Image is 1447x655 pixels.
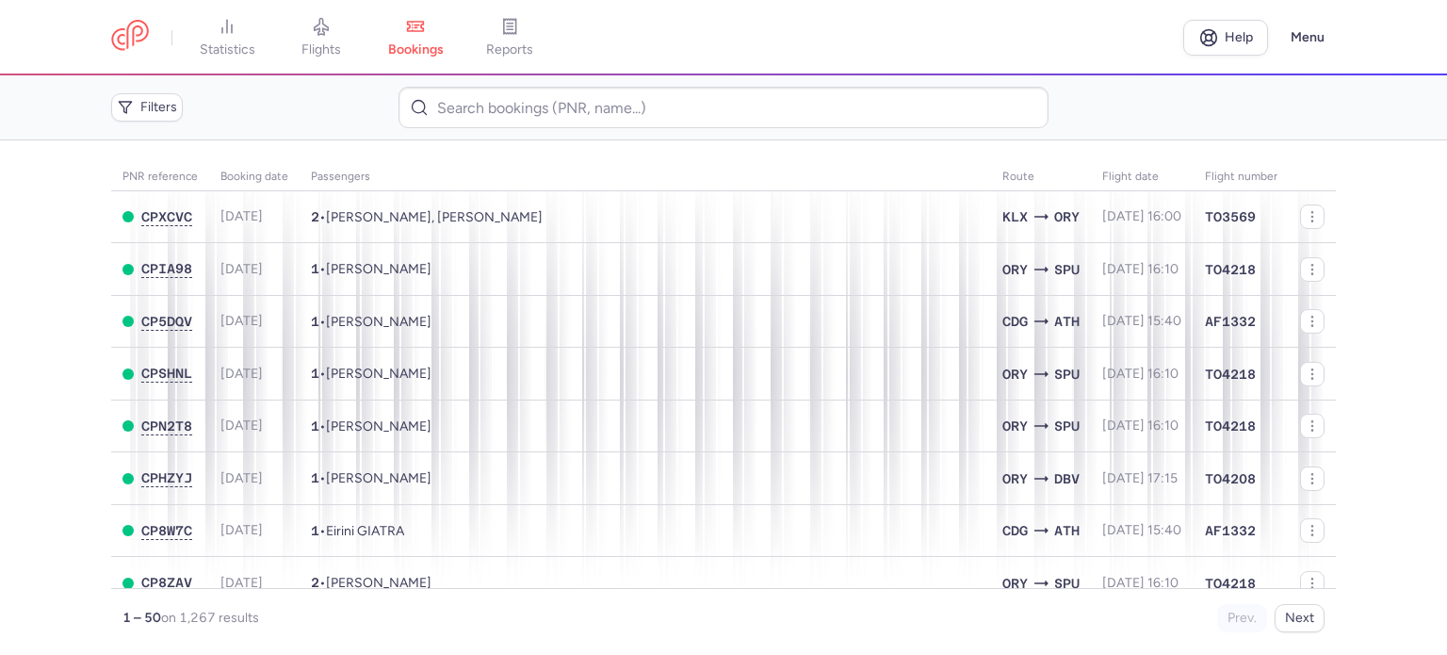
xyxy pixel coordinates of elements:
[1002,573,1028,594] span: ORY
[1205,260,1256,279] span: TO4218
[311,418,319,434] span: 1
[220,208,263,224] span: [DATE]
[1279,20,1336,56] button: Menu
[1102,522,1181,538] span: [DATE] 15:40
[388,41,444,58] span: bookings
[220,418,263,434] span: [DATE]
[1102,261,1179,277] span: [DATE] 16:10
[311,261,431,277] span: •
[311,261,319,276] span: 1
[326,470,431,486] span: Steven PAYAN
[1002,416,1028,436] span: ORY
[1225,30,1253,44] span: Help
[141,366,192,382] button: CPSHNL
[301,41,341,58] span: flights
[326,261,431,277] span: Renato RADULIC
[1002,468,1028,489] span: ORY
[141,575,192,591] button: CP8ZAV
[200,41,255,58] span: statistics
[991,163,1091,191] th: Route
[1054,520,1080,541] span: ATH
[1102,366,1179,382] span: [DATE] 16:10
[141,523,192,538] span: CP8W7C
[161,610,259,626] span: on 1,267 results
[111,163,209,191] th: PNR reference
[141,470,192,486] button: CPHZYJ
[463,17,557,58] a: reports
[1054,468,1080,489] span: DBV
[1205,207,1256,226] span: TO3569
[209,163,300,191] th: Booking date
[311,314,431,330] span: •
[141,523,192,539] button: CP8W7C
[1205,521,1256,540] span: AF1332
[311,575,431,591] span: •
[1205,365,1256,384] span: TO4218
[1205,574,1256,593] span: TO4218
[1102,313,1181,329] span: [DATE] 15:40
[326,366,431,382] span: Arthur CARVALHO
[1102,575,1179,591] span: [DATE] 16:10
[1002,520,1028,541] span: CDG
[1217,604,1267,632] button: Prev.
[1183,20,1268,56] a: Help
[311,209,543,225] span: •
[220,313,263,329] span: [DATE]
[141,470,192,485] span: CPHZYJ
[1102,418,1179,434] span: [DATE] 16:10
[398,87,1048,128] input: Search bookings (PNR, name...)
[111,20,149,55] a: CitizenPlane red outlined logo
[1002,364,1028,385] span: ORY
[1205,312,1256,331] span: AF1332
[1054,364,1080,385] span: SPU
[111,93,183,122] button: Filters
[311,366,431,382] span: •
[1194,163,1289,191] th: Flight number
[141,418,192,434] span: CPN2T8
[311,523,319,538] span: 1
[326,209,543,225] span: Derek BARBOLLA, Carla BOURQUIN
[311,418,431,434] span: •
[326,418,431,434] span: Samuel CARVALHO
[1205,417,1256,435] span: TO4218
[1054,416,1080,436] span: SPU
[1054,311,1080,332] span: ATH
[141,575,192,590] span: CP8ZAV
[1205,469,1256,488] span: TO4208
[1102,208,1181,224] span: [DATE] 16:00
[311,209,319,224] span: 2
[486,41,533,58] span: reports
[1002,311,1028,332] span: CDG
[122,610,161,626] strong: 1 – 50
[220,522,263,538] span: [DATE]
[326,523,404,539] span: Eirini GIATRA
[311,470,319,485] span: 1
[1054,259,1080,280] span: SPU
[311,575,319,590] span: 2
[220,575,263,591] span: [DATE]
[220,470,263,486] span: [DATE]
[141,209,192,225] button: CPXCVC
[300,163,991,191] th: Passengers
[141,418,192,434] button: CPN2T8
[311,314,319,329] span: 1
[1054,206,1080,227] span: ORY
[368,17,463,58] a: bookings
[326,314,431,330] span: John MIMOUN
[1054,573,1080,594] span: SPU
[274,17,368,58] a: flights
[311,366,319,381] span: 1
[326,575,431,591] span: Nolwenn YANN, Christophe POULIGO
[1002,206,1028,227] span: KLX
[141,314,192,329] span: CP5DQV
[180,17,274,58] a: statistics
[141,261,192,276] span: CPIA98
[311,470,431,486] span: •
[220,366,263,382] span: [DATE]
[141,209,192,224] span: CPXCVC
[311,523,404,539] span: •
[141,261,192,277] button: CPIA98
[220,261,263,277] span: [DATE]
[1002,259,1028,280] span: ORY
